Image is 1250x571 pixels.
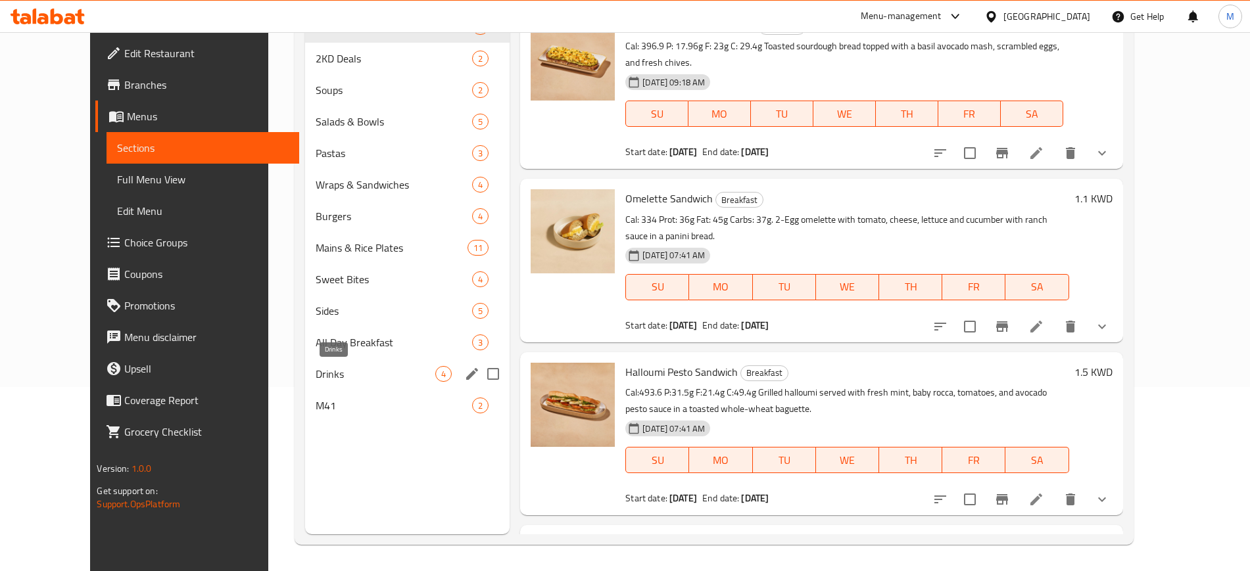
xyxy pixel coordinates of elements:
button: delete [1055,137,1086,169]
span: WE [821,277,874,296]
span: M [1226,9,1234,24]
button: SU [625,101,688,127]
div: All Day Breakfast3 [305,327,510,358]
button: SA [1001,101,1063,127]
p: Cal: 334 Prot: 36g Fat: 45g Carbs: 37g. 2-Egg omelette with tomato, cheese, lettuce and cucumber ... [625,212,1069,244]
button: MO [689,274,752,300]
span: TH [884,277,937,296]
b: [DATE] [669,143,697,160]
span: Salads & Bowls [316,114,472,129]
div: Mains & Rice Plates11 [305,232,510,263]
span: Soups [316,82,472,98]
span: SA [1011,451,1063,470]
div: Drinks4edit [305,358,510,390]
span: Start date: [625,490,667,507]
b: [DATE] [741,143,769,160]
a: Sections [107,132,299,164]
p: Cal: 396.9 P: 17.96g F: 23g C: 29.4g Toasted sourdough bread topped with a basil avocado mash, sc... [625,38,1063,71]
button: sort-choices [925,137,956,169]
span: Coupons [124,266,288,282]
button: FR [938,101,1001,127]
span: TH [884,451,937,470]
a: Coverage Report [95,384,299,416]
svg: Show Choices [1094,491,1110,507]
div: items [468,240,489,256]
span: SU [631,277,684,296]
span: 4 [436,368,451,380]
div: Sweet Bites4 [305,263,510,295]
svg: Show Choices [1094,145,1110,161]
span: Full Menu View [117,171,288,187]
a: Menu disclaimer [95,321,299,353]
button: TU [751,101,813,127]
button: WE [816,447,879,473]
svg: Show Choices [1094,319,1110,334]
b: [DATE] [669,317,697,334]
button: TH [879,447,942,473]
b: [DATE] [669,490,697,507]
a: Edit menu item [1028,145,1044,161]
button: TH [876,101,938,127]
button: show more [1086,311,1118,342]
div: Soups2 [305,74,510,106]
span: 4 [473,273,488,286]
span: FR [948,451,1000,470]
span: Menu disclaimer [124,329,288,345]
button: Branch-specific-item [986,484,1018,515]
span: Burgers [316,208,472,224]
button: MO [689,447,752,473]
span: Menus [127,108,288,124]
span: Pastas [316,145,472,161]
span: Select to update [956,139,984,167]
button: show more [1086,137,1118,169]
span: Edit Restaurant [124,45,288,61]
span: FR [948,277,1000,296]
button: show more [1086,484,1118,515]
div: Sides5 [305,295,510,327]
h6: 1.5 KWD [1074,363,1113,381]
button: delete [1055,311,1086,342]
span: Sides [316,303,472,319]
button: FR [942,274,1005,300]
img: Scrambled Eggs on Avo Toast [531,16,615,101]
span: 3 [473,336,488,349]
span: End date: [702,143,739,160]
button: SA [1005,274,1069,300]
span: FR [944,104,996,124]
a: Coupons [95,258,299,290]
span: Coverage Report [124,392,288,408]
h6: 1.95 KWD [1069,16,1113,35]
div: items [472,145,489,161]
div: [GEOGRAPHIC_DATA] [1003,9,1090,24]
a: Support.OpsPlatform [97,495,180,513]
span: Sections [117,140,288,156]
a: Promotions [95,290,299,321]
span: TU [756,104,808,124]
b: [DATE] [741,317,769,334]
button: edit [462,364,482,384]
a: Menus [95,101,299,132]
span: MO [694,104,746,124]
span: MO [694,451,747,470]
div: items [435,366,452,382]
button: SU [625,274,689,300]
div: items [472,303,489,319]
span: Select to update [956,486,984,513]
span: SA [1011,277,1063,296]
span: M41 [316,398,472,413]
button: delete [1055,484,1086,515]
b: [DATE] [741,490,769,507]
button: WE [813,101,876,127]
div: Pastas3 [305,137,510,169]
span: End date: [702,490,739,507]
div: All Day Breakfast [316,334,472,350]
span: Branches [124,77,288,93]
div: M412 [305,390,510,421]
span: 2KD Deals [316,51,472,66]
span: Upsell [124,361,288,377]
a: Branches [95,69,299,101]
